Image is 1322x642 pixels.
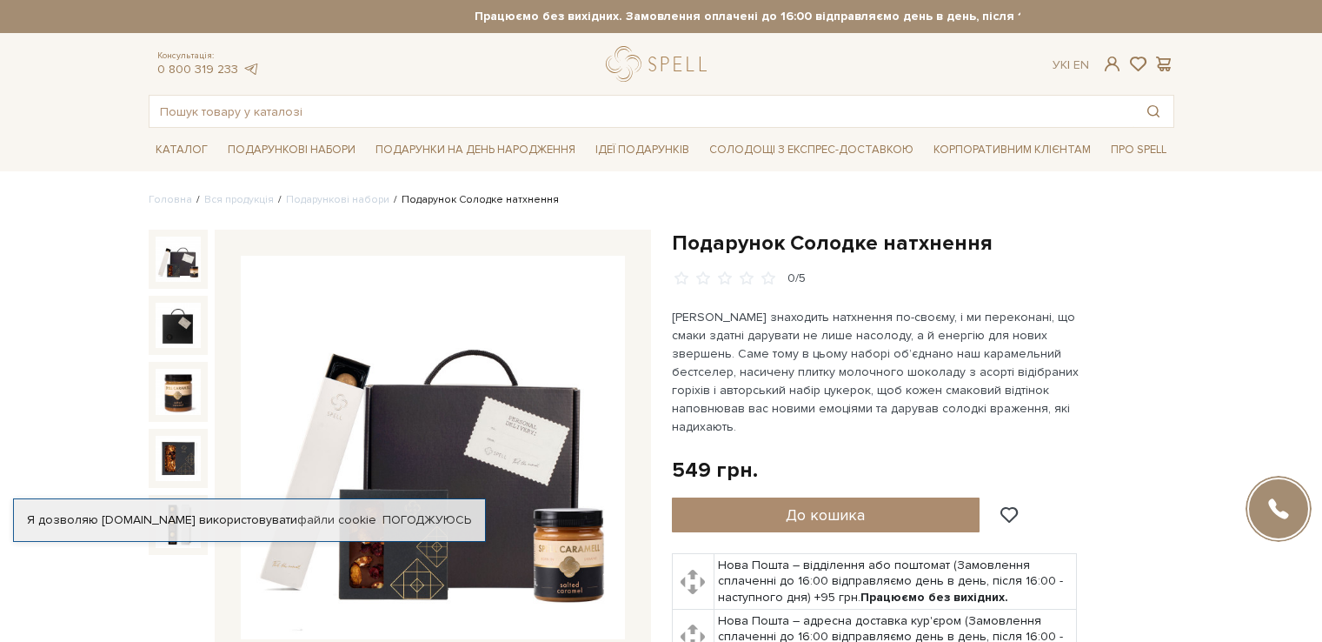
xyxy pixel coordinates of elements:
span: До кошика [786,505,865,525]
a: файли cookie [297,512,376,527]
img: Подарунок Солодке натхнення [156,436,201,481]
div: Я дозволяю [DOMAIN_NAME] використовувати [14,512,485,528]
h1: Подарунок Солодке натхнення [672,230,1174,257]
img: Подарунок Солодке натхнення [156,369,201,414]
div: 549 грн. [672,457,758,484]
button: Пошук товару у каталозі [1133,96,1173,127]
button: До кошика [672,498,980,532]
img: Подарунок Солодке натхнення [156,303,201,348]
span: | [1067,57,1070,72]
input: Пошук товару у каталозі [149,96,1133,127]
li: Подарунок Солодке натхнення [389,192,559,208]
a: Головна [149,193,192,206]
a: Погоджуюсь [382,512,471,528]
a: Подарункові набори [286,193,389,206]
span: Про Spell [1104,137,1173,164]
a: telegram [242,62,260,77]
span: Подарункові набори [221,137,362,164]
span: Подарунки на День народження [369,137,582,164]
span: Консультація: [157,50,260,62]
b: Працюємо без вихідних. [860,590,1008,605]
a: Корпоративним клієнтам [927,135,1098,164]
img: Подарунок Солодке натхнення [241,256,625,640]
p: [PERSON_NAME] знаходить натхнення по-своєму, і ми переконані, що смаки здатні дарувати не лише на... [672,308,1080,436]
td: Нова Пошта – відділення або поштомат (Замовлення сплаченні до 16:00 відправляємо день в день, піс... [714,554,1076,610]
a: En [1073,57,1089,72]
a: 0 800 319 233 [157,62,238,77]
div: 0/5 [787,271,806,287]
a: Вся продукція [204,193,274,206]
div: Ук [1053,57,1089,73]
a: Солодощі з експрес-доставкою [702,135,920,164]
span: Каталог [149,137,215,164]
a: logo [606,46,714,82]
img: Подарунок Солодке натхнення [156,237,201,282]
span: Ідеї подарунків [588,137,696,164]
